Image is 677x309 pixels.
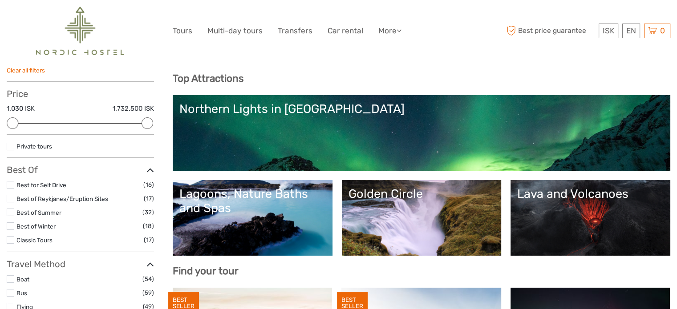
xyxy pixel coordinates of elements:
button: Open LiveChat chat widget [102,14,113,24]
h3: Price [7,88,154,99]
a: Lava and Volcanoes [517,187,664,249]
b: Top Attractions [173,72,243,84]
span: (59) [142,288,154,298]
a: Car rental [328,24,363,37]
a: Best for Self Drive [16,181,66,189]
a: Best of Winter [16,223,56,230]
a: Golden Circle [349,187,495,249]
a: Transfers [278,24,312,37]
b: Find your tour [173,265,239,277]
a: Private tours [16,143,52,150]
h3: Best Of [7,165,154,175]
div: Lagoons, Nature Baths and Spas [179,187,326,216]
span: (17) [144,235,154,245]
div: EN [622,24,640,38]
a: Boat [16,276,29,283]
label: 1.030 ISK [7,104,35,113]
a: Multi-day tours [207,24,263,37]
span: (54) [142,274,154,284]
a: Best of Summer [16,209,61,216]
p: We're away right now. Please check back later! [12,16,101,23]
label: 1.732.500 ISK [113,104,154,113]
span: (16) [143,180,154,190]
a: Classic Tours [16,237,53,244]
a: Bus [16,289,27,297]
div: Northern Lights in [GEOGRAPHIC_DATA] [179,102,664,116]
a: Tours [173,24,192,37]
span: Best price guarantee [504,24,596,38]
div: Golden Circle [349,187,495,201]
a: More [378,24,401,37]
span: (18) [143,221,154,231]
span: ISK [603,26,614,35]
h3: Travel Method [7,259,154,269]
span: (17) [144,193,154,204]
span: 0 [659,26,666,35]
span: (32) [142,207,154,217]
a: Lagoons, Nature Baths and Spas [179,187,326,249]
a: Best of Reykjanes/Eruption Sites [16,195,108,202]
a: Clear all filters [7,67,45,74]
a: Northern Lights in [GEOGRAPHIC_DATA] [179,102,664,164]
div: Lava and Volcanoes [517,187,664,201]
img: 2454-61f15230-a6bf-4303-aa34-adabcbdb58c5_logo_big.png [36,7,124,55]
